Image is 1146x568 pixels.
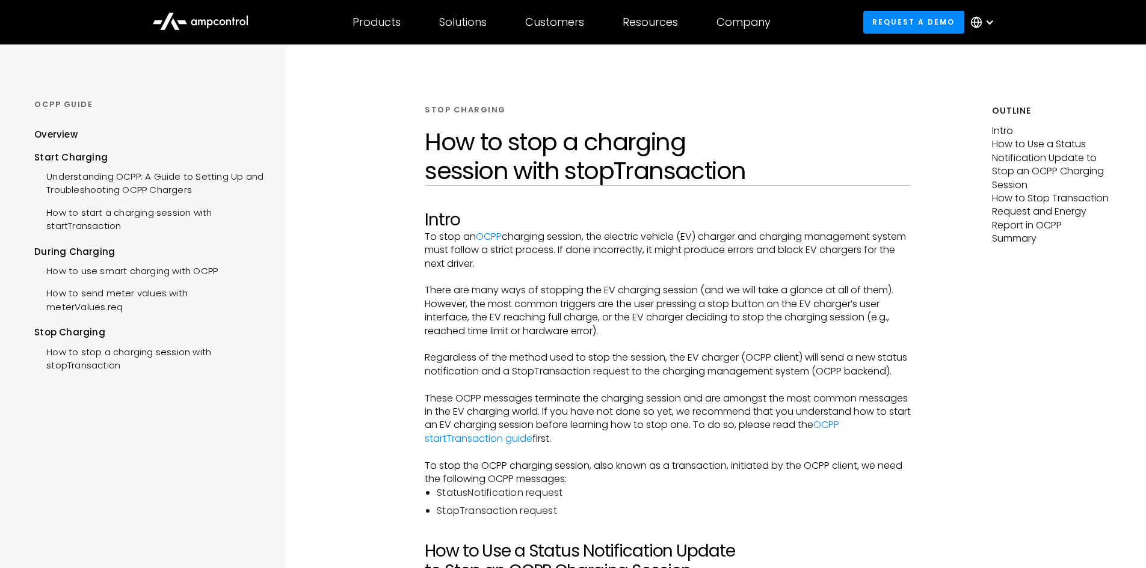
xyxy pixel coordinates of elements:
p: There are many ways of stopping the EV charging session (and we will take a glance at all of them... [425,284,911,338]
a: How to stop a charging session with stopTransaction [34,340,263,376]
p: To stop the OCPP charging session, also known as a transaction, initiated by the OCPP client, we ... [425,459,911,486]
div: Solutions [439,16,487,29]
a: How to use smart charging with OCPP [34,258,218,281]
a: Overview [34,128,78,150]
p: ‍ [425,378,911,391]
div: Customers [525,16,584,29]
a: Request a demo [863,11,964,33]
div: Company [716,16,771,29]
p: Intro [992,124,1112,138]
div: Resources [623,16,678,29]
h2: Intro [425,210,911,230]
p: Summary [992,232,1112,245]
div: Products [353,16,401,29]
p: To stop an charging session, the electric vehicle (EV) charger and charging management system mus... [425,230,911,270]
p: How to Stop Transaction Request and Energy Report in OCPP [992,192,1112,232]
div: OCPP GUIDE [34,99,263,110]
div: During Charging [34,245,263,258]
p: These OCPP messages terminate the charging session and are amongst the most common messages in th... [425,392,911,446]
div: STOP CHARGING [425,105,506,115]
p: ‍ [425,338,911,351]
a: How to start a charging session with startTransaction [34,200,263,236]
a: OCPP [476,230,502,243]
a: OCPP startTransaction guide [425,418,839,445]
div: Overview [34,128,78,141]
li: StatusNotification request [437,486,911,499]
p: Regardless of the method used to stop the session, the EV charger (OCPP client) will send a new s... [425,351,911,378]
a: How to send meter values with meterValues.req [34,281,263,317]
div: Stop Charging [34,326,263,339]
li: StopTransaction request [437,504,911,518]
p: ‍ [425,270,911,284]
h1: How to stop a charging session with stopTransaction [425,127,911,185]
div: Start Charging [34,151,263,164]
a: Understanding OCPP: A Guide to Setting Up and Troubleshooting OCPP Chargers [34,164,263,200]
p: ‍ [425,527,911,540]
p: How to Use a Status Notification Update to Stop an OCPP Charging Session [992,138,1112,192]
p: ‍ [425,445,911,459]
h5: Outline [992,105,1112,117]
